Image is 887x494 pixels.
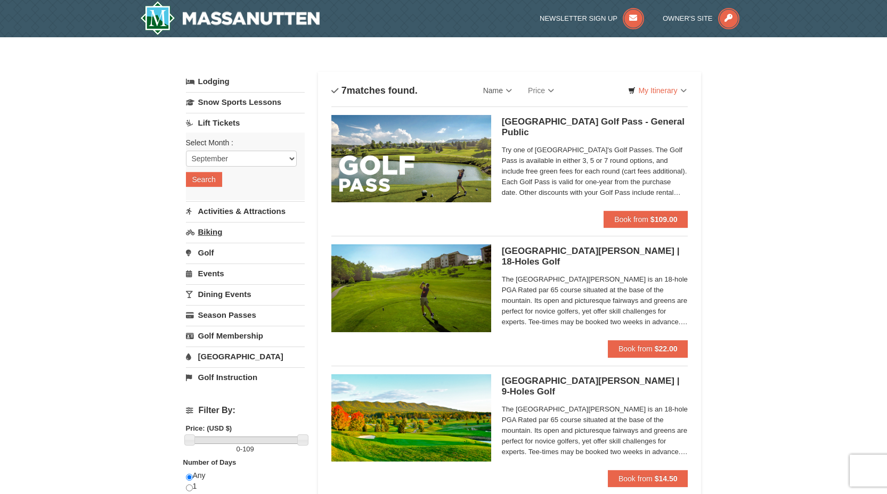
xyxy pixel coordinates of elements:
[183,458,237,466] strong: Number of Days
[655,344,678,353] strong: $22.00
[186,172,222,187] button: Search
[186,406,305,415] h4: Filter By:
[502,376,688,397] h5: [GEOGRAPHIC_DATA][PERSON_NAME] | 9-Holes Golf
[186,201,305,221] a: Activities & Attractions
[186,367,305,387] a: Golf Instruction
[140,1,320,35] img: Massanutten Resort Logo
[663,14,739,22] a: Owner's Site
[186,113,305,133] a: Lift Tickets
[341,85,347,96] span: 7
[621,83,693,98] a: My Itinerary
[186,72,305,91] a: Lodging
[502,404,688,457] span: The [GEOGRAPHIC_DATA][PERSON_NAME] is an 18-hole PGA Rated par 65 course situated at the base of ...
[140,1,320,35] a: Massanutten Resort
[186,243,305,262] a: Golf
[619,474,653,483] span: Book from
[237,445,240,453] span: 0
[186,222,305,242] a: Biking
[520,80,562,101] a: Price
[242,445,254,453] span: 109
[186,326,305,345] a: Golf Membership
[331,244,491,332] img: 6619859-85-1f84791f.jpg
[608,340,688,357] button: Book from $22.00
[186,305,305,325] a: Season Passes
[331,85,418,96] h4: matches found.
[663,14,713,22] span: Owner's Site
[186,264,305,283] a: Events
[540,14,644,22] a: Newsletter Sign Up
[502,145,688,198] span: Try one of [GEOGRAPHIC_DATA]'s Golf Passes. The Golf Pass is available in either 3, 5 or 7 round ...
[186,347,305,366] a: [GEOGRAPHIC_DATA]
[502,117,688,138] h5: [GEOGRAPHIC_DATA] Golf Pass - General Public
[608,470,688,487] button: Book from $14.50
[540,14,617,22] span: Newsletter Sign Up
[650,215,678,224] strong: $109.00
[619,344,653,353] span: Book from
[331,374,491,462] img: 6619859-87-49ad91d4.jpg
[186,424,232,432] strong: Price: (USD $)
[502,246,688,267] h5: [GEOGRAPHIC_DATA][PERSON_NAME] | 18-Holes Golf
[502,274,688,327] span: The [GEOGRAPHIC_DATA][PERSON_NAME] is an 18-hole PGA Rated par 65 course situated at the base of ...
[604,211,688,228] button: Book from $109.00
[186,137,297,148] label: Select Month :
[655,474,678,483] strong: $14.50
[186,92,305,112] a: Snow Sports Lessons
[186,444,305,455] label: -
[331,115,491,202] img: 6619859-108-f6e09677.jpg
[186,284,305,304] a: Dining Events
[475,80,520,101] a: Name
[614,215,648,224] span: Book from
